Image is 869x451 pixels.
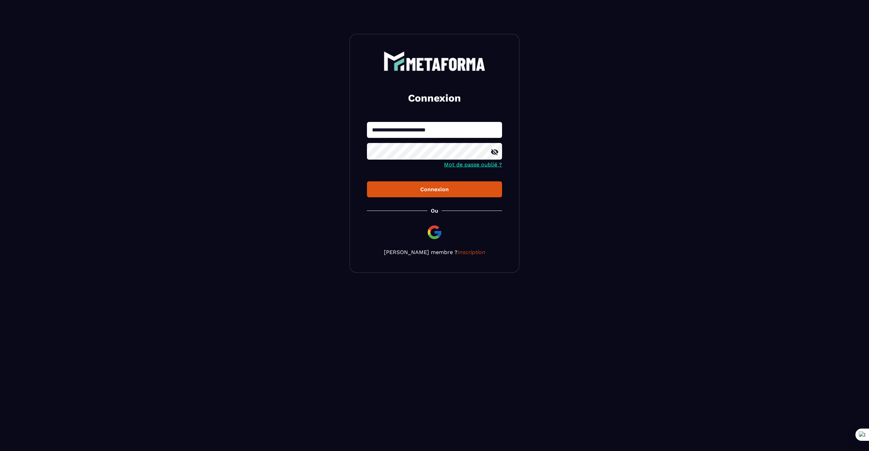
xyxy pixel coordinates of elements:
a: logo [367,51,502,71]
a: Inscription [458,249,485,255]
button: Connexion [367,181,502,197]
h2: Connexion [375,91,494,105]
img: google [426,224,443,240]
div: Connexion [372,186,497,193]
a: Mot de passe oublié ? [444,161,502,168]
p: [PERSON_NAME] membre ? [367,249,502,255]
img: logo [384,51,485,71]
p: Ou [431,208,438,214]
